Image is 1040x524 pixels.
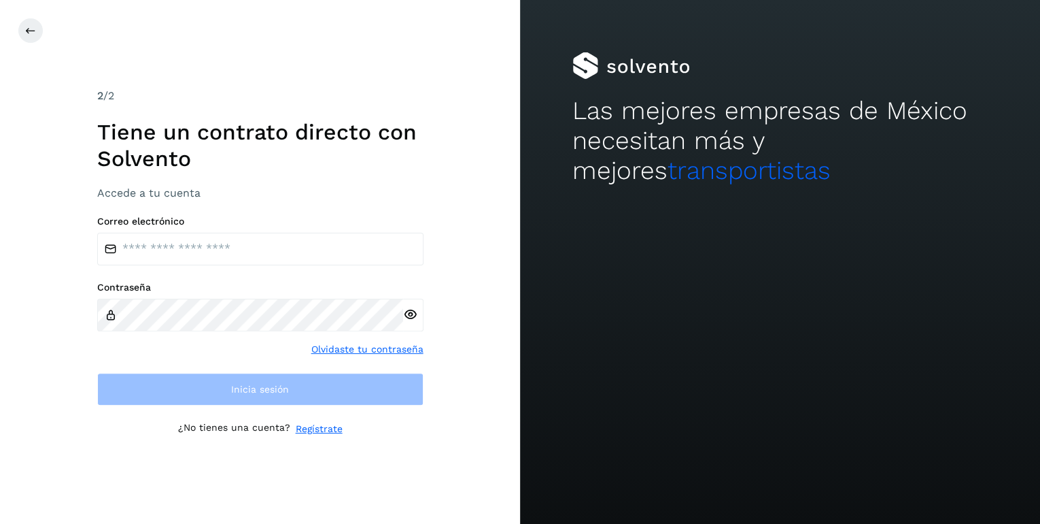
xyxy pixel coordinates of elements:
span: 2 [97,89,103,102]
a: Regístrate [296,422,343,436]
button: Inicia sesión [97,373,423,406]
div: /2 [97,88,423,104]
a: Olvidaste tu contraseña [311,342,423,357]
span: transportistas [668,156,831,185]
h2: Las mejores empresas de México necesitan más y mejores [572,96,988,186]
h3: Accede a tu cuenta [97,186,423,199]
span: Inicia sesión [231,384,289,394]
h1: Tiene un contrato directo con Solvento [97,119,423,171]
label: Contraseña [97,282,423,293]
p: ¿No tienes una cuenta? [178,422,290,436]
label: Correo electrónico [97,216,423,227]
